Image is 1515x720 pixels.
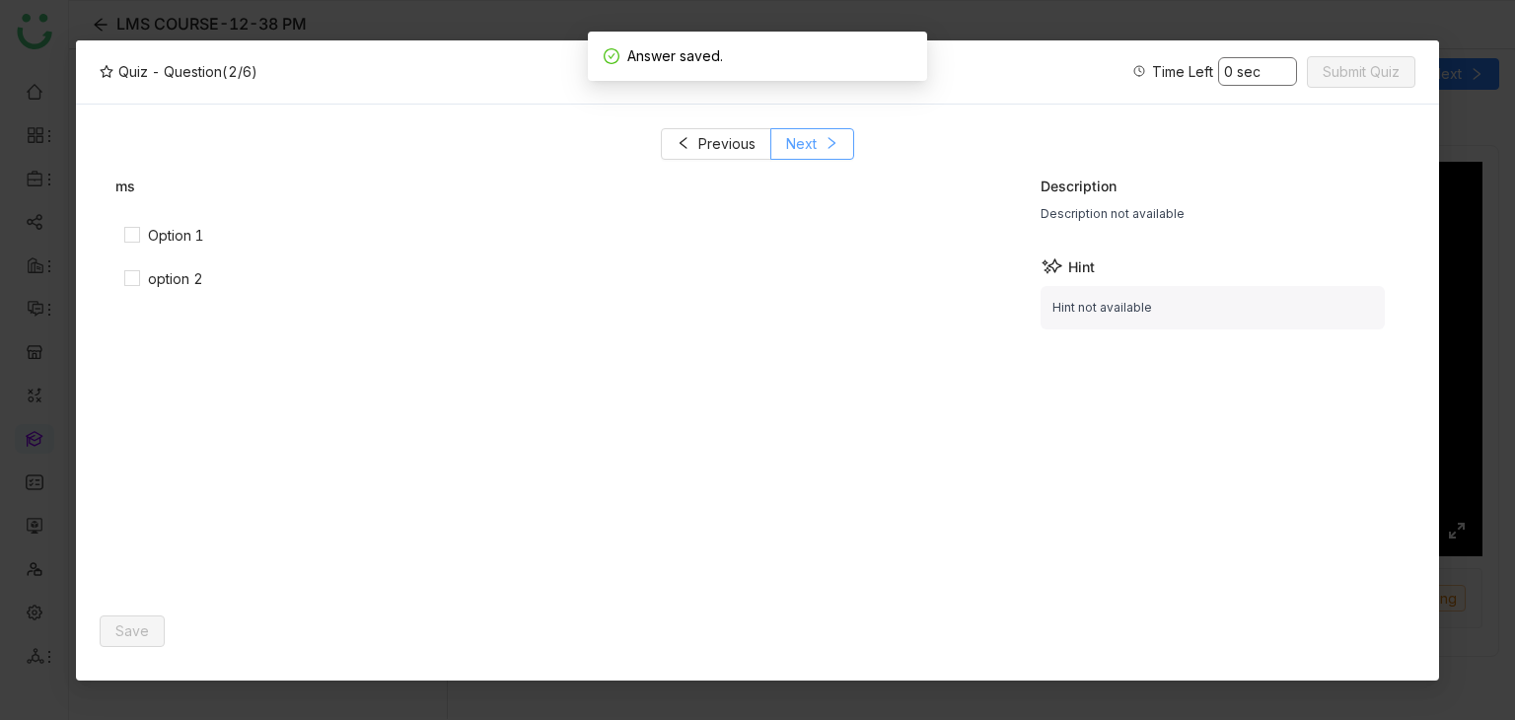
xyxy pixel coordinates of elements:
[627,47,723,64] span: Answer saved.
[786,133,817,155] span: Next
[148,225,204,247] div: Option 1
[1218,57,1297,86] span: 0 sec
[100,61,257,82] div: Quiz - Question (2/6)
[115,176,1002,196] div: ms
[1152,61,1213,82] span: Time Left
[661,128,771,160] button: Previous
[1041,176,1386,196] div: Description
[1041,286,1386,329] div: Hint not available
[1041,254,1386,278] div: Hint
[1307,56,1415,88] button: Submit Quiz
[770,128,854,160] button: Next
[100,615,165,647] button: Save
[698,133,756,155] span: Previous
[148,268,203,290] div: option 2
[1041,204,1386,224] div: Description not available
